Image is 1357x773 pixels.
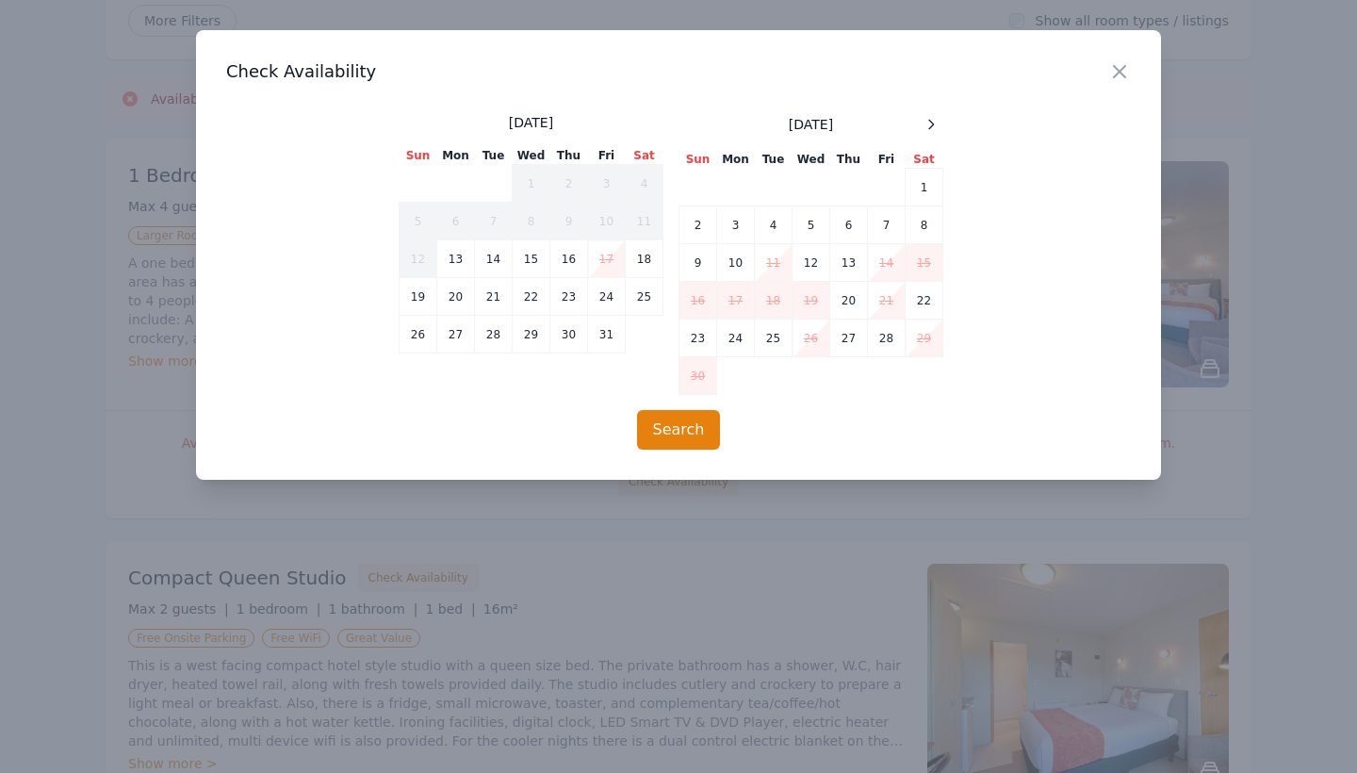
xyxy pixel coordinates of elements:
td: 18 [626,240,663,278]
td: 28 [475,316,513,354]
td: 26 [793,320,830,357]
th: Mon [717,151,755,169]
th: Wed [513,147,550,165]
td: 1 [906,169,943,206]
td: 24 [588,278,626,316]
button: Search [637,410,721,450]
td: 5 [400,203,437,240]
th: Tue [475,147,513,165]
td: 17 [588,240,626,278]
td: 8 [906,206,943,244]
td: 11 [626,203,663,240]
th: Mon [437,147,475,165]
td: 22 [513,278,550,316]
td: 23 [679,320,717,357]
td: 7 [868,206,906,244]
td: 2 [679,206,717,244]
td: 9 [679,244,717,282]
th: Tue [755,151,793,169]
td: 29 [513,316,550,354]
td: 14 [868,244,906,282]
th: Sun [400,147,437,165]
td: 9 [550,203,588,240]
td: 30 [679,357,717,395]
td: 12 [400,240,437,278]
td: 14 [475,240,513,278]
td: 3 [588,165,626,203]
td: 8 [513,203,550,240]
th: Sun [679,151,717,169]
td: 16 [679,282,717,320]
td: 21 [475,278,513,316]
td: 30 [550,316,588,354]
td: 15 [906,244,943,282]
td: 20 [437,278,475,316]
span: [DATE] [509,113,553,132]
th: Wed [793,151,830,169]
td: 10 [717,244,755,282]
td: 6 [437,203,475,240]
td: 20 [830,282,868,320]
td: 15 [513,240,550,278]
td: 10 [588,203,626,240]
td: 28 [868,320,906,357]
td: 25 [626,278,663,316]
th: Sat [906,151,943,169]
th: Fri [868,151,906,169]
td: 17 [717,282,755,320]
td: 4 [755,206,793,244]
td: 12 [793,244,830,282]
span: [DATE] [789,115,833,134]
td: 29 [906,320,943,357]
h3: Check Availability [226,60,1131,83]
th: Thu [830,151,868,169]
td: 21 [868,282,906,320]
td: 18 [755,282,793,320]
td: 3 [717,206,755,244]
td: 31 [588,316,626,354]
td: 5 [793,206,830,244]
td: 2 [550,165,588,203]
td: 19 [400,278,437,316]
th: Sat [626,147,663,165]
td: 27 [830,320,868,357]
td: 16 [550,240,588,278]
td: 13 [830,244,868,282]
td: 24 [717,320,755,357]
th: Fri [588,147,626,165]
td: 6 [830,206,868,244]
td: 25 [755,320,793,357]
td: 11 [755,244,793,282]
td: 7 [475,203,513,240]
td: 19 [793,282,830,320]
td: 4 [626,165,663,203]
td: 23 [550,278,588,316]
td: 1 [513,165,550,203]
td: 27 [437,316,475,354]
td: 13 [437,240,475,278]
th: Thu [550,147,588,165]
td: 26 [400,316,437,354]
td: 22 [906,282,943,320]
